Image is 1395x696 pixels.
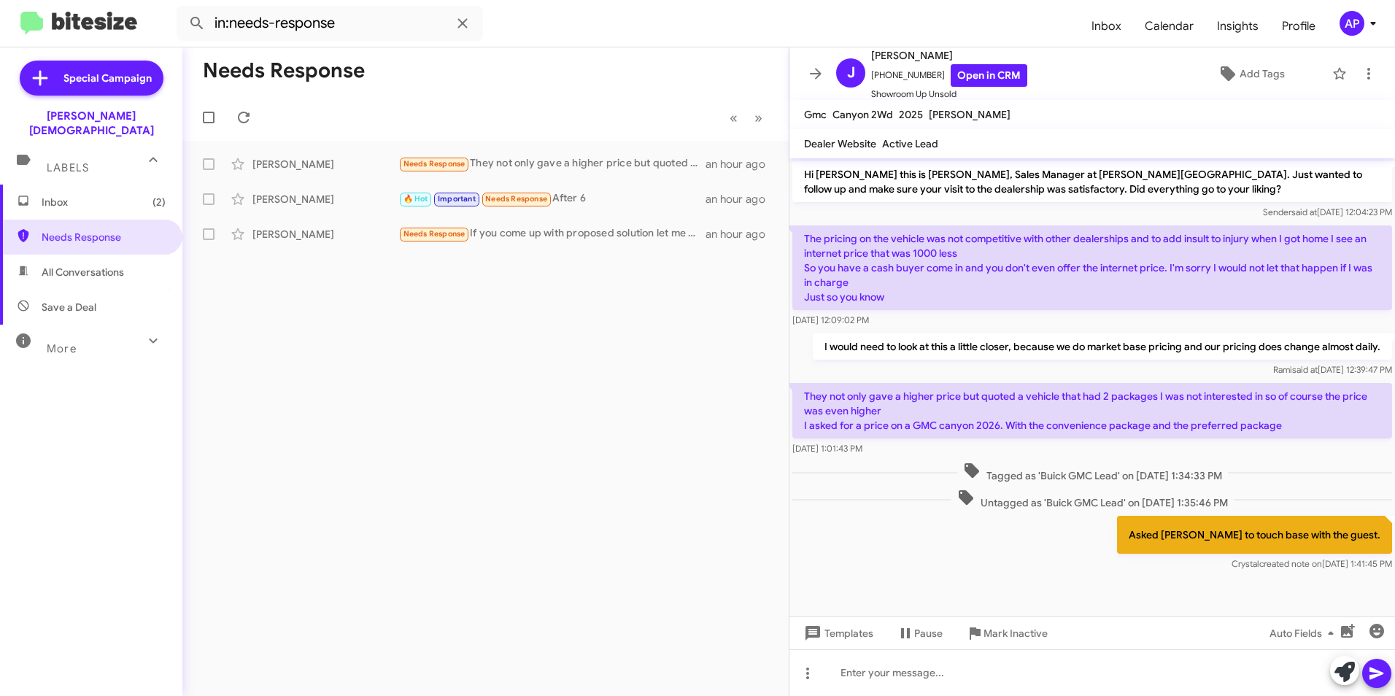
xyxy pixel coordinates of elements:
[871,87,1027,101] span: Showroom Up Unsold
[485,194,547,204] span: Needs Response
[721,103,746,133] button: Previous
[47,342,77,355] span: More
[1177,61,1325,87] button: Add Tags
[929,108,1010,121] span: [PERSON_NAME]
[1117,516,1392,554] p: Asked [PERSON_NAME] to touch base with the guest.
[1259,558,1322,569] span: created note on
[42,265,124,279] span: All Conversations
[951,64,1027,87] a: Open in CRM
[792,314,869,325] span: [DATE] 12:09:02 PM
[722,103,771,133] nav: Page navigation example
[871,64,1027,87] span: [PHONE_NUMBER]
[252,192,398,206] div: [PERSON_NAME]
[403,194,428,204] span: 🔥 Hot
[403,159,465,169] span: Needs Response
[951,489,1234,510] span: Untagged as 'Buick GMC Lead' on [DATE] 1:35:46 PM
[1291,206,1317,217] span: said at
[792,443,862,454] span: [DATE] 1:01:43 PM
[1258,620,1351,646] button: Auto Fields
[398,190,706,207] div: After 6
[804,137,876,150] span: Dealer Website
[1270,620,1340,646] span: Auto Fields
[1273,364,1392,375] span: Rami [DATE] 12:39:47 PM
[252,157,398,171] div: [PERSON_NAME]
[1240,61,1285,87] span: Add Tags
[885,620,954,646] button: Pause
[914,620,943,646] span: Pause
[1133,5,1205,47] a: Calendar
[746,103,771,133] button: Next
[63,71,152,85] span: Special Campaign
[1232,558,1392,569] span: Crystal [DATE] 1:41:45 PM
[42,195,166,209] span: Inbox
[984,620,1048,646] span: Mark Inactive
[177,6,483,41] input: Search
[1327,11,1379,36] button: AP
[792,383,1392,438] p: They not only gave a higher price but quoted a vehicle that had 2 packages I was not interested i...
[1292,364,1318,375] span: said at
[792,161,1392,202] p: Hi [PERSON_NAME] this is [PERSON_NAME], Sales Manager at [PERSON_NAME][GEOGRAPHIC_DATA]. Just wan...
[252,227,398,241] div: [PERSON_NAME]
[203,59,365,82] h1: Needs Response
[847,61,855,85] span: J
[882,137,938,150] span: Active Lead
[706,227,777,241] div: an hour ago
[754,109,762,127] span: »
[801,620,873,646] span: Templates
[957,462,1228,483] span: Tagged as 'Buick GMC Lead' on [DATE] 1:34:33 PM
[47,161,89,174] span: Labels
[398,155,706,172] div: They not only gave a higher price but quoted a vehicle that had 2 packages I was not interested i...
[792,225,1392,310] p: The pricing on the vehicle was not competitive with other dealerships and to add insult to injury...
[832,108,893,121] span: Canyon 2Wd
[804,108,827,121] span: Gmc
[899,108,923,121] span: 2025
[20,61,163,96] a: Special Campaign
[398,225,706,242] div: If you come up with proposed solution let me know. In the interim i am working on where to get towed
[1205,5,1270,47] a: Insights
[42,300,96,314] span: Save a Deal
[403,229,465,239] span: Needs Response
[813,333,1392,360] p: I would need to look at this a little closer, because we do market base pricing and our pricing d...
[152,195,166,209] span: (2)
[871,47,1027,64] span: [PERSON_NAME]
[1263,206,1392,217] span: Sender [DATE] 12:04:23 PM
[789,620,885,646] button: Templates
[706,157,777,171] div: an hour ago
[1080,5,1133,47] a: Inbox
[1340,11,1364,36] div: AP
[438,194,476,204] span: Important
[1270,5,1327,47] a: Profile
[730,109,738,127] span: «
[706,192,777,206] div: an hour ago
[954,620,1059,646] button: Mark Inactive
[42,230,166,244] span: Needs Response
